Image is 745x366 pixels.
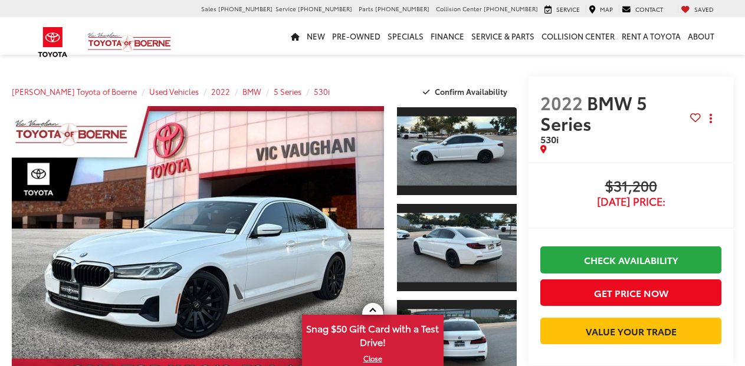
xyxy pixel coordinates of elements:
span: Service [556,5,580,14]
a: Finance [427,17,468,55]
button: Get Price Now [540,279,721,306]
span: Contact [635,5,663,14]
span: 530i [540,132,559,146]
button: Actions [701,108,721,129]
img: 2022 BMW 5 Series 530i [396,117,518,186]
a: Pre-Owned [329,17,384,55]
a: Value Your Trade [540,318,721,344]
span: dropdown dots [710,114,712,123]
img: 2022 BMW 5 Series 530i [396,213,518,282]
img: Vic Vaughan Toyota of Boerne [87,32,172,52]
a: Check Availability [540,246,721,273]
a: Service & Parts: Opens in a new tab [468,17,538,55]
a: BMW [242,86,261,97]
a: 2022 [211,86,230,97]
span: Sales [201,4,216,13]
a: Rent a Toyota [618,17,684,55]
span: Parts [359,4,373,13]
span: [DATE] Price: [540,196,721,207]
button: Confirm Availability [416,81,517,102]
a: My Saved Vehicles [678,5,717,14]
a: Home [287,17,303,55]
a: Map [586,5,616,14]
a: 5 Series [274,86,301,97]
a: 530i [314,86,330,97]
span: BMW 5 Series [540,90,647,136]
span: 2022 [540,90,583,115]
a: Used Vehicles [149,86,199,97]
span: Collision Center [436,4,482,13]
span: Snag $50 Gift Card with a Test Drive! [303,316,442,352]
a: Specials [384,17,427,55]
span: [PHONE_NUMBER] [375,4,429,13]
a: [PERSON_NAME] Toyota of Boerne [12,86,137,97]
img: Toyota [31,23,75,61]
span: [PHONE_NUMBER] [484,4,538,13]
a: New [303,17,329,55]
span: Saved [694,5,714,14]
span: [PHONE_NUMBER] [298,4,352,13]
a: About [684,17,718,55]
span: Confirm Availability [435,86,507,97]
span: $31,200 [540,178,721,196]
a: Contact [619,5,666,14]
a: Service [541,5,583,14]
a: Expand Photo 2 [397,203,517,293]
a: Expand Photo 1 [397,106,517,196]
a: Collision Center [538,17,618,55]
span: Map [600,5,613,14]
span: Service [275,4,296,13]
span: [PHONE_NUMBER] [218,4,273,13]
